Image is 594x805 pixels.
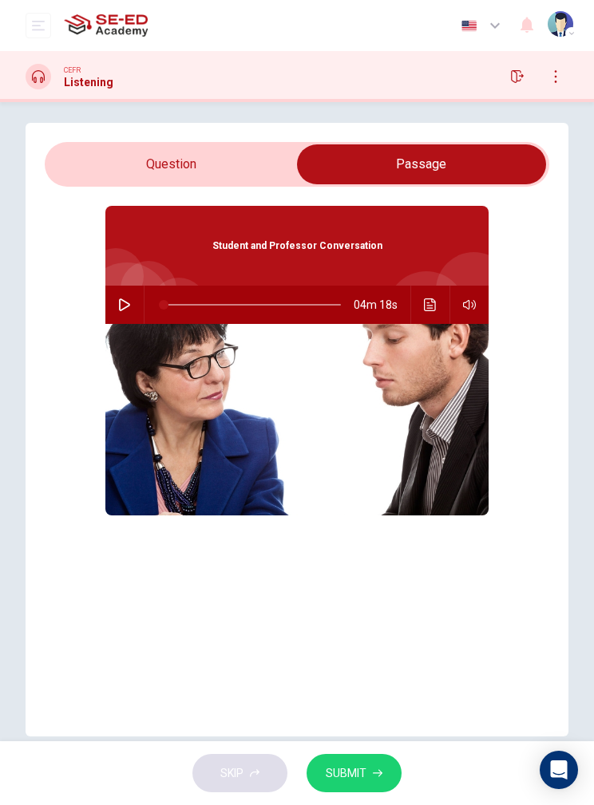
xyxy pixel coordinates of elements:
[64,10,148,41] img: SE-ED Academy logo
[459,20,479,32] img: en
[354,286,410,324] span: 04m 18s
[548,11,573,37] img: Profile picture
[326,764,366,783] span: SUBMIT
[418,286,443,324] button: Click to see the audio transcription
[105,324,489,515] img: Student and Professor Conversation
[64,76,113,89] h1: Listening
[540,751,578,789] div: Open Intercom Messenger
[64,65,81,76] span: CEFR
[307,754,402,793] button: SUBMIT
[212,240,382,251] span: Student and Professor Conversation
[26,13,51,38] button: open mobile menu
